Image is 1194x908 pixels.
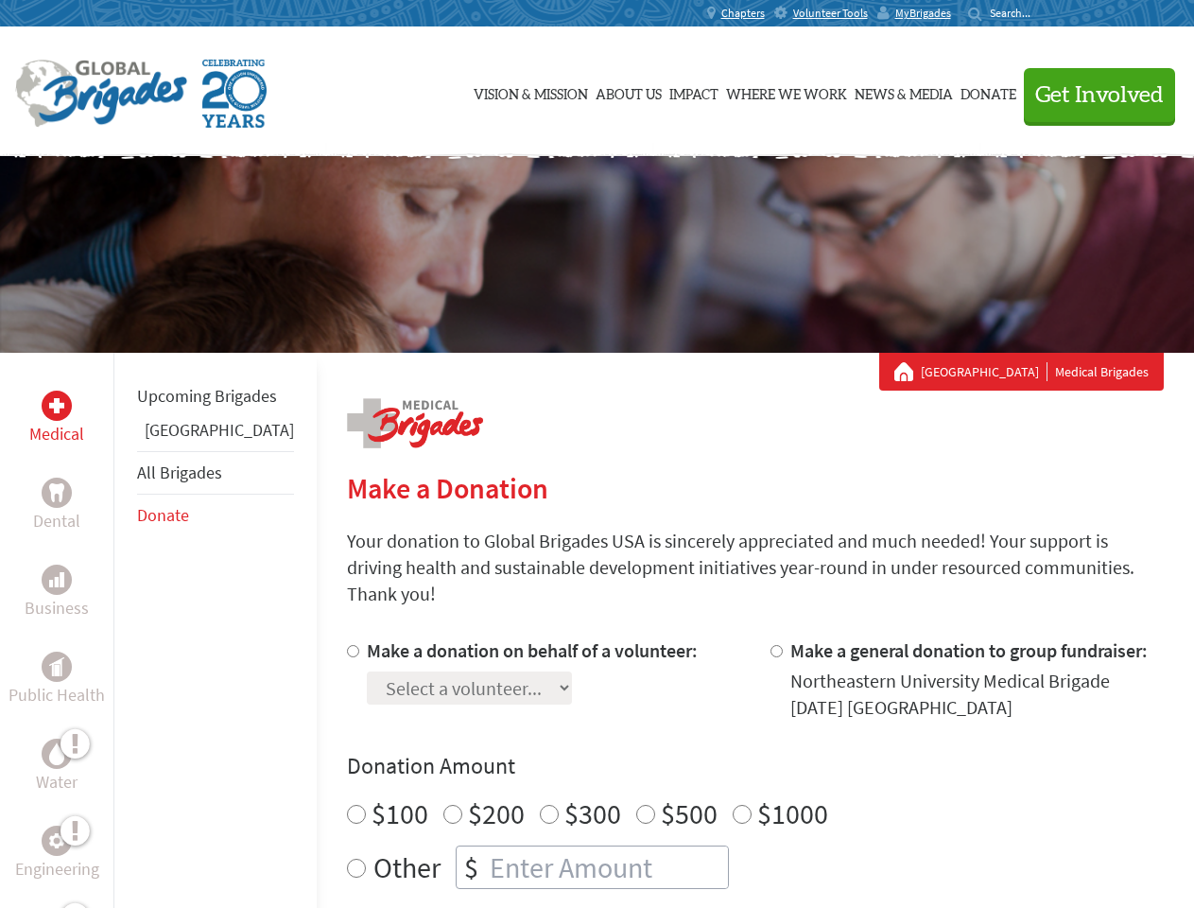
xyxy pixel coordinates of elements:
li: All Brigades [137,451,294,495]
img: logo-medical.png [347,398,483,448]
a: Public HealthPublic Health [9,652,105,708]
p: Public Health [9,682,105,708]
a: BusinessBusiness [25,565,89,621]
h2: Make a Donation [347,471,1164,505]
li: Upcoming Brigades [137,375,294,417]
div: Northeastern University Medical Brigade [DATE] [GEOGRAPHIC_DATA] [790,668,1164,721]
a: Vision & Mission [474,44,588,139]
a: Impact [669,44,718,139]
img: Global Brigades Logo [15,60,187,128]
a: EngineeringEngineering [15,826,99,882]
input: Search... [990,6,1044,20]
img: Business [49,572,64,587]
label: $1000 [757,795,828,831]
label: Make a donation on behalf of a volunteer: [367,638,698,662]
li: Panama [137,417,294,451]
div: Medical Brigades [894,362,1149,381]
div: $ [457,847,486,888]
input: Enter Amount [486,847,728,888]
label: Make a general donation to group fundraiser: [790,638,1148,662]
span: Volunteer Tools [793,6,868,21]
li: Donate [137,495,294,536]
a: WaterWater [36,739,78,795]
div: Water [42,739,72,769]
div: Public Health [42,652,72,682]
a: All Brigades [137,462,222,483]
a: MedicalMedical [29,391,84,447]
a: About Us [596,44,662,139]
span: Chapters [721,6,765,21]
p: Business [25,595,89,621]
div: Business [42,565,72,595]
h4: Donation Amount [347,751,1164,781]
img: Global Brigades Celebrating 20 Years [202,60,267,128]
img: Medical [49,398,64,413]
img: Engineering [49,833,64,848]
a: [GEOGRAPHIC_DATA] [921,362,1047,381]
a: [GEOGRAPHIC_DATA] [145,419,294,441]
label: $500 [661,795,718,831]
p: Engineering [15,856,99,882]
img: Public Health [49,657,64,676]
span: Get Involved [1035,84,1164,107]
label: Other [373,846,441,889]
p: Dental [33,508,80,534]
a: DentalDental [33,478,80,534]
a: Where We Work [726,44,847,139]
p: Medical [29,421,84,447]
label: $200 [468,795,525,831]
p: Water [36,769,78,795]
img: Dental [49,483,64,501]
a: Upcoming Brigades [137,385,277,407]
div: Dental [42,478,72,508]
a: News & Media [855,44,953,139]
p: Your donation to Global Brigades USA is sincerely appreciated and much needed! Your support is dr... [347,528,1164,607]
label: $300 [564,795,621,831]
a: Donate [960,44,1016,139]
div: Medical [42,391,72,421]
button: Get Involved [1024,68,1175,122]
div: Engineering [42,826,72,856]
img: Water [49,742,64,764]
span: MyBrigades [895,6,951,21]
a: Donate [137,504,189,526]
label: $100 [372,795,428,831]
